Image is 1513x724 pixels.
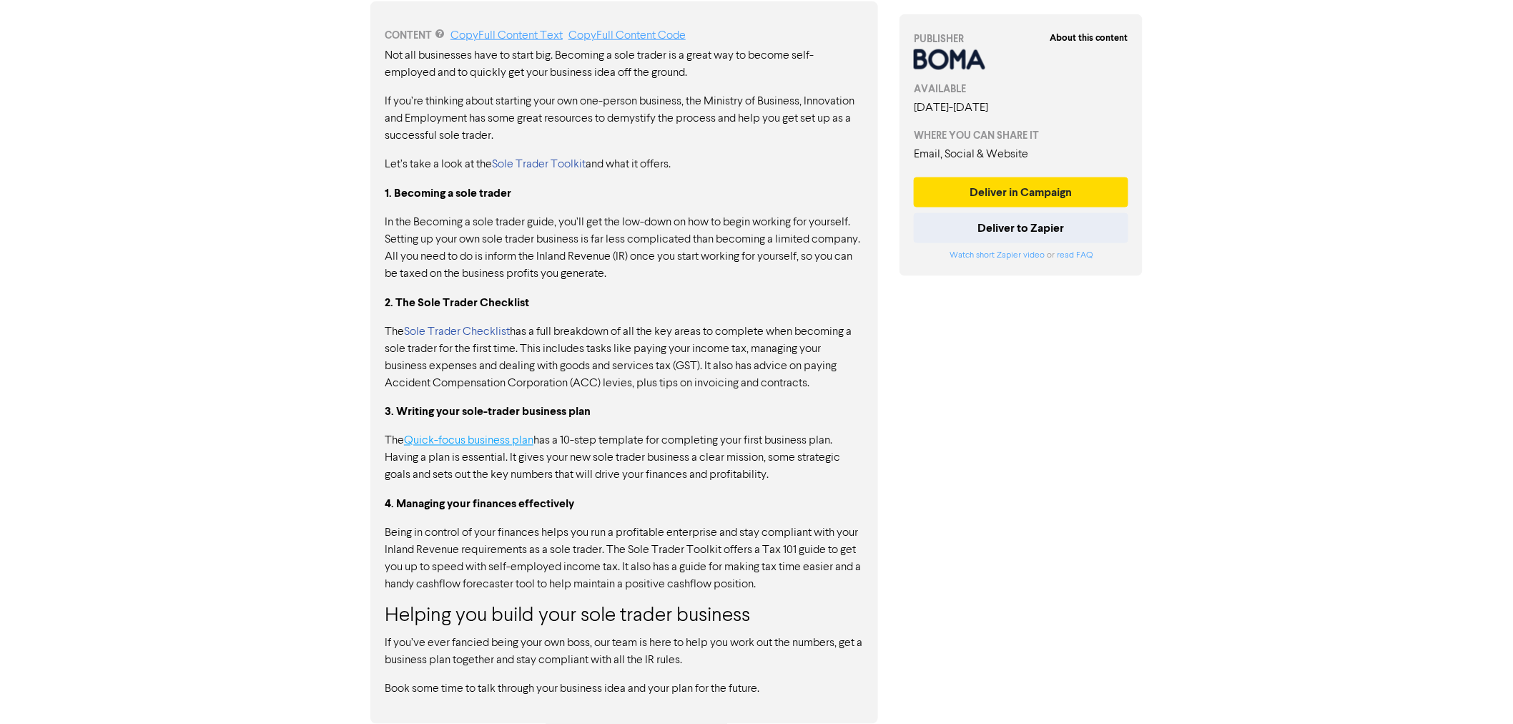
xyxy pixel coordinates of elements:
[385,681,864,698] p: Book some time to talk through your business idea and your plan for the future.
[492,159,586,170] a: Sole Trader Toolkit
[568,30,686,41] a: Copy Full Content Code
[385,433,864,484] p: The has a 10-step template for completing your first business plan. Having a plan is essential. I...
[385,214,864,283] p: In the Becoming a sole trader guide, you’ll get the low-down on how to begin working for yourself...
[1057,251,1093,260] a: read FAQ
[914,128,1128,143] div: WHERE YOU CAN SHARE IT
[385,323,864,392] p: The has a full breakdown of all the key areas to complete when becoming a sole trader for the fir...
[385,47,864,82] p: Not all businesses have to start big. Becoming a sole trader is a great way to become self-employ...
[385,497,574,512] strong: 4. Managing your finances effectively
[385,186,511,200] strong: 1. Becoming a sole trader
[385,605,864,630] h3: Helping you build your sole trader business
[404,326,510,338] a: Sole Trader Checklist
[914,177,1128,207] button: Deliver in Campaign
[1441,655,1513,724] iframe: Chat Widget
[450,30,563,41] a: Copy Full Content Text
[404,436,533,447] a: Quick-focus business plan
[914,213,1128,243] button: Deliver to Zapier
[385,525,864,594] p: Being in control of your finances helps you run a profitable enterprise and stay compliant with y...
[914,146,1128,163] div: Email, Social & Website
[385,635,864,670] p: If you’ve ever fancied being your own boss, our team is here to help you work out the numbers, ge...
[1050,32,1128,44] strong: About this content
[385,295,529,310] strong: 2. The Sole Trader Checklist
[385,405,591,419] strong: 3. Writing your sole-trader business plan
[914,99,1128,117] div: [DATE] - [DATE]
[950,251,1045,260] a: Watch short Zapier video
[385,93,864,145] p: If you’re thinking about starting your own one-person business, the Ministry of Business, Innovat...
[385,156,864,173] p: Let’s take a look at the and what it offers.
[914,82,1128,97] div: AVAILABLE
[914,249,1128,262] div: or
[385,27,864,44] div: CONTENT
[914,31,1128,47] div: PUBLISHER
